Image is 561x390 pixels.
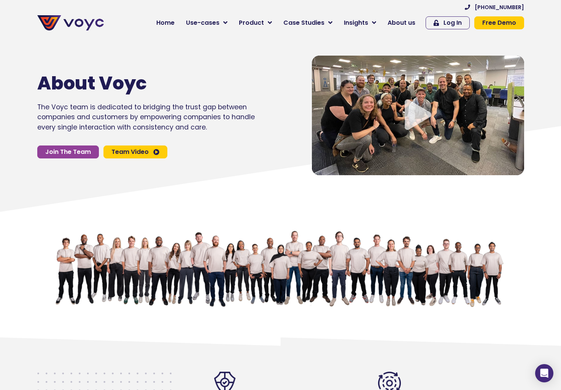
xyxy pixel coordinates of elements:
[180,15,233,30] a: Use-cases
[474,16,524,29] a: Free Demo
[344,18,368,27] span: Insights
[535,364,553,382] div: Open Intercom Messenger
[426,16,470,29] a: Log In
[403,99,433,131] div: Video play button
[382,15,421,30] a: About us
[156,18,175,27] span: Home
[151,15,180,30] a: Home
[465,5,524,10] a: [PHONE_NUMBER]
[37,15,104,30] img: voyc-full-logo
[475,5,524,10] span: [PHONE_NUMBER]
[482,20,516,26] span: Free Demo
[186,18,219,27] span: Use-cases
[388,18,415,27] span: About us
[338,15,382,30] a: Insights
[37,72,232,94] h1: About Voyc
[278,15,338,30] a: Case Studies
[233,15,278,30] a: Product
[37,102,255,132] p: The Voyc team is dedicated to bridging the trust gap between companies and customers by empowerin...
[111,149,149,155] span: Team Video
[443,20,462,26] span: Log In
[283,18,324,27] span: Case Studies
[45,149,91,155] span: Join The Team
[37,145,99,158] a: Join The Team
[239,18,264,27] span: Product
[103,145,167,158] a: Team Video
